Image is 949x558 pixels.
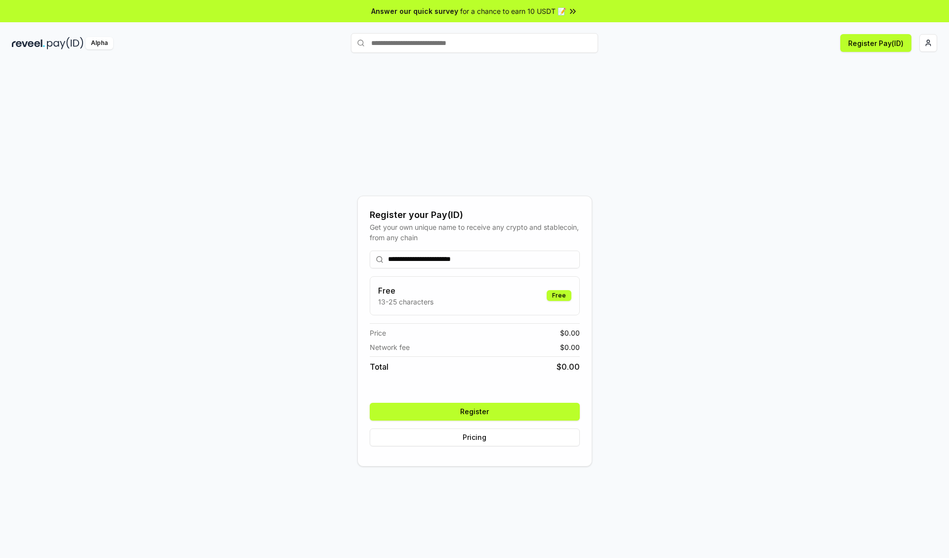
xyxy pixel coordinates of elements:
[560,328,580,338] span: $ 0.00
[460,6,566,16] span: for a chance to earn 10 USDT 📝
[378,297,433,307] p: 13-25 characters
[370,222,580,243] div: Get your own unique name to receive any crypto and stablecoin, from any chain
[370,403,580,421] button: Register
[12,37,45,49] img: reveel_dark
[370,328,386,338] span: Price
[370,208,580,222] div: Register your Pay(ID)
[547,290,571,301] div: Free
[370,361,388,373] span: Total
[370,342,410,352] span: Network fee
[557,361,580,373] span: $ 0.00
[378,285,433,297] h3: Free
[47,37,84,49] img: pay_id
[840,34,911,52] button: Register Pay(ID)
[560,342,580,352] span: $ 0.00
[371,6,458,16] span: Answer our quick survey
[370,429,580,446] button: Pricing
[86,37,113,49] div: Alpha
